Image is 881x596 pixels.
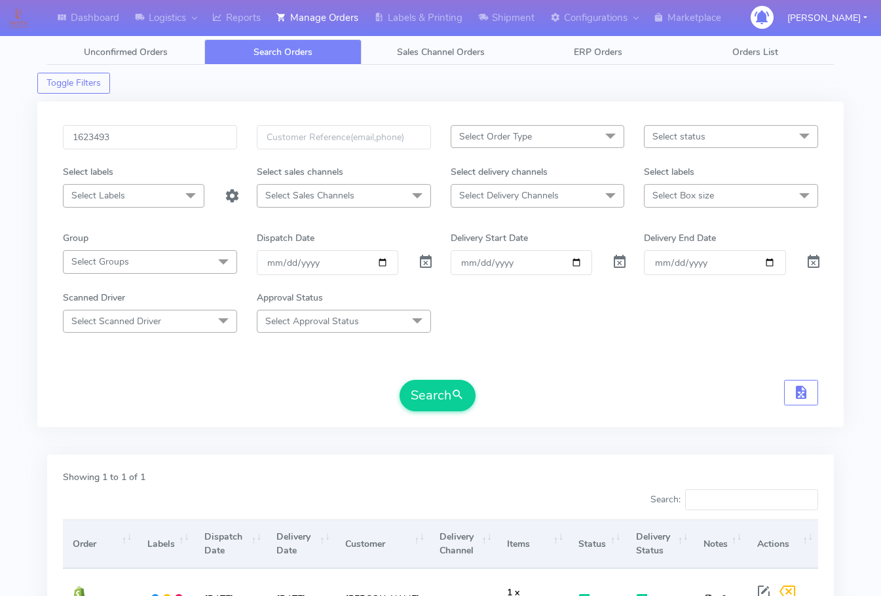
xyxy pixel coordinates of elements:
[71,189,125,202] span: Select Labels
[335,519,430,568] th: Customer: activate to sort column ascending
[63,470,145,484] label: Showing 1 to 1 of 1
[257,165,343,179] label: Select sales channels
[397,46,485,58] span: Sales Channel Orders
[693,519,747,568] th: Notes: activate to sort column ascending
[253,46,312,58] span: Search Orders
[747,519,818,568] th: Actions: activate to sort column ascending
[257,291,323,305] label: Approval Status
[138,519,195,568] th: Labels: activate to sort column ascending
[267,519,335,568] th: Delivery Date: activate to sort column ascending
[574,46,622,58] span: ERP Orders
[626,519,693,568] th: Delivery Status: activate to sort column ascending
[63,125,237,149] input: Order Id
[257,231,314,245] label: Dispatch Date
[459,189,559,202] span: Select Delivery Channels
[71,315,161,327] span: Select Scanned Driver
[732,46,778,58] span: Orders List
[644,231,716,245] label: Delivery End Date
[459,130,532,143] span: Select Order Type
[265,315,359,327] span: Select Approval Status
[400,380,476,411] button: Search
[257,125,431,149] input: Customer Reference(email,phone)
[430,519,497,568] th: Delivery Channel: activate to sort column ascending
[63,165,113,179] label: Select labels
[63,519,138,568] th: Order: activate to sort column ascending
[63,291,125,305] label: Scanned Driver
[37,73,110,94] button: Toggle Filters
[778,5,877,31] button: [PERSON_NAME]
[63,231,88,245] label: Group
[652,189,714,202] span: Select Box size
[47,39,834,65] ul: Tabs
[84,46,168,58] span: Unconfirmed Orders
[685,489,818,510] input: Search:
[451,231,528,245] label: Delivery Start Date
[569,519,626,568] th: Status: activate to sort column ascending
[652,130,705,143] span: Select status
[644,165,694,179] label: Select labels
[451,165,548,179] label: Select delivery channels
[650,489,818,510] label: Search:
[195,519,267,568] th: Dispatch Date: activate to sort column ascending
[497,519,569,568] th: Items: activate to sort column ascending
[71,255,129,268] span: Select Groups
[265,189,354,202] span: Select Sales Channels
